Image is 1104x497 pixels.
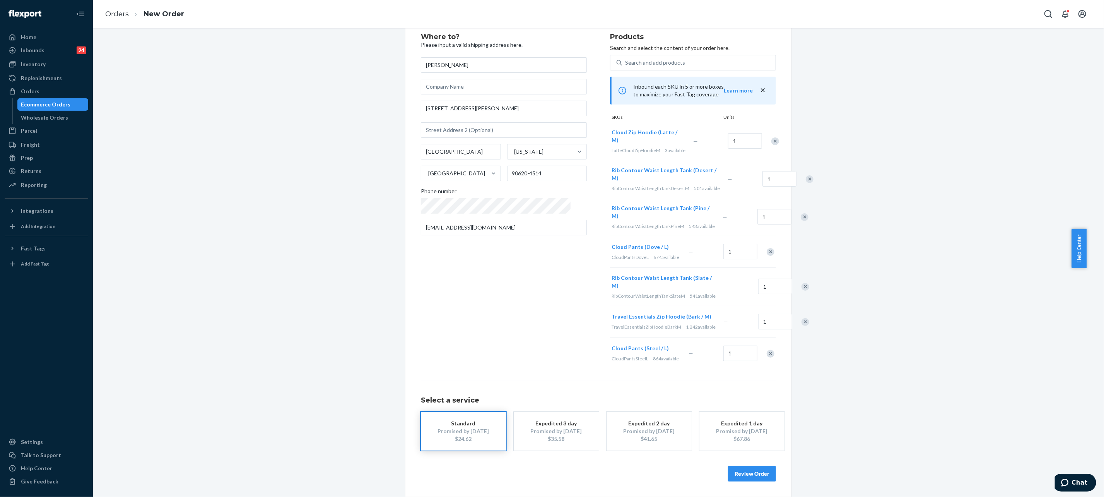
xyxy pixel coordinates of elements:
button: Cloud Pants (Steel / L) [612,344,669,352]
div: Prep [21,154,33,162]
div: Orders [21,87,39,95]
a: Prep [5,152,88,164]
h2: Products [610,33,776,41]
a: Freight [5,139,88,151]
div: Promised by [DATE] [432,427,494,435]
span: 541 available [690,293,716,299]
img: Flexport logo [9,10,41,18]
span: CloudPantsSteelL [612,356,648,362]
input: Quantity [758,314,792,329]
a: Parcel [5,125,88,137]
a: Add Integration [5,220,88,233]
ol: breadcrumbs [99,3,190,26]
div: Standard [432,420,494,427]
button: Close Navigation [73,6,88,22]
span: Cloud Pants (Steel / L) [612,345,669,351]
div: Reporting [21,181,47,189]
span: 674 available [653,254,679,260]
div: $24.62 [432,435,494,443]
a: Add Fast Tag [5,258,88,270]
div: Inbound each SKU in 5 or more boxes to maximize your Fast Tag coverage [610,77,776,105]
div: $67.86 [711,435,773,443]
a: Wholesale Orders [17,111,89,124]
div: Fast Tags [21,245,46,252]
div: Remove Item [802,283,809,291]
input: Quantity [728,133,762,149]
button: close [759,86,767,94]
a: Ecommerce Orders [17,98,89,111]
div: Promised by [DATE] [618,427,680,435]
button: Help Center [1072,229,1087,268]
button: Rib Contour Waist Length Tank (Slate / M) [612,274,714,290]
span: 3 available [665,147,685,153]
span: 543 available [689,223,715,229]
div: Remove Item [806,175,813,183]
div: Parcel [21,127,37,135]
span: 864 available [653,356,679,362]
input: Street Address 2 (Optional) [421,122,587,138]
button: Expedited 3 dayPromised by [DATE]$35.58 [514,412,599,451]
span: CloudPantsDoveL [612,254,649,260]
div: Give Feedback [21,478,58,485]
button: Travel Essentials Zip Hoodie (Bark / M) [612,313,711,320]
div: Expedited 1 day [711,420,773,427]
button: Open notifications [1058,6,1073,22]
button: Fast Tags [5,242,88,255]
span: 501 available [694,185,720,191]
div: [US_STATE] [514,148,544,156]
input: [GEOGRAPHIC_DATA] [427,170,428,177]
span: RibContourWaistLengthTankSlateM [612,293,685,299]
div: Remove Item [767,350,774,358]
span: RibContourWaistLengthTankDesertM [612,185,689,191]
span: — [693,138,698,144]
div: Expedited 3 day [525,420,587,427]
div: Settings [21,438,43,446]
div: Promised by [DATE] [711,427,773,435]
div: Expedited 2 day [618,420,680,427]
button: Open account menu [1075,6,1090,22]
button: Learn more [724,87,753,94]
a: New Order [144,10,184,18]
a: Orders [5,85,88,98]
span: TravelEssentialsZipHoodieBarkM [612,324,681,330]
div: 24 [77,46,86,54]
div: Remove Item [771,137,779,145]
div: Units [722,114,757,122]
span: Cloud Zip Hoodie (Latte / M) [612,129,677,143]
a: Replenishments [5,72,88,84]
div: Remove Item [767,248,774,256]
div: [GEOGRAPHIC_DATA] [428,170,485,177]
a: Help Center [5,462,88,475]
h1: Select a service [421,397,776,404]
a: Inbounds24 [5,44,88,57]
input: First & Last Name [421,57,587,73]
input: ZIP Code [507,166,587,181]
a: Returns [5,165,88,177]
input: Quantity [762,171,796,187]
span: — [723,318,728,325]
span: LatteCloudZipHoodieM [612,147,660,153]
input: Email (Only Required for International) [421,220,587,235]
div: Help Center [21,464,52,472]
input: Quantity [757,209,791,225]
button: Expedited 1 dayPromised by [DATE]$67.86 [699,412,784,451]
input: Street Address [421,101,587,116]
span: Rib Contour Waist Length Tank (Slate / M) [612,274,712,289]
div: Ecommerce Orders [21,101,71,108]
span: — [723,283,728,290]
div: $35.58 [525,435,587,443]
button: Talk to Support [5,449,88,461]
button: Open Search Box [1041,6,1056,22]
span: Travel Essentials Zip Hoodie (Bark / M) [612,313,711,320]
span: — [689,350,693,356]
button: Cloud Pants (Dove / L) [612,243,669,251]
div: Add Fast Tag [21,260,49,267]
span: 1,242 available [686,324,716,330]
div: Freight [21,141,40,149]
div: Search and add products [625,59,685,67]
div: SKUs [610,114,722,122]
div: Integrations [21,207,53,215]
button: Review Order [728,466,776,482]
p: Search and select the content of your order here. [610,44,776,52]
